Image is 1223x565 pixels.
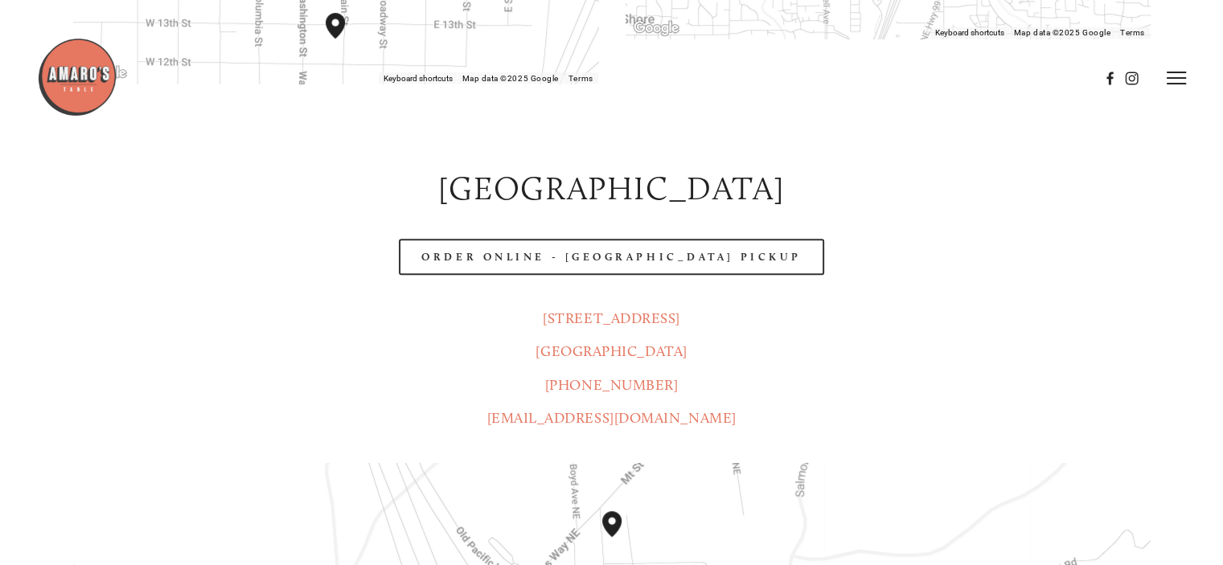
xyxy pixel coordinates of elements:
h2: [GEOGRAPHIC_DATA] [73,166,1150,211]
a: [EMAIL_ADDRESS][DOMAIN_NAME] [486,409,736,427]
a: [STREET_ADDRESS][GEOGRAPHIC_DATA] [536,309,687,360]
a: Order Online - [GEOGRAPHIC_DATA] Pickup [399,239,823,275]
a: [PHONE_NUMBER] [545,376,679,394]
img: Amaro's Table [37,37,117,117]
